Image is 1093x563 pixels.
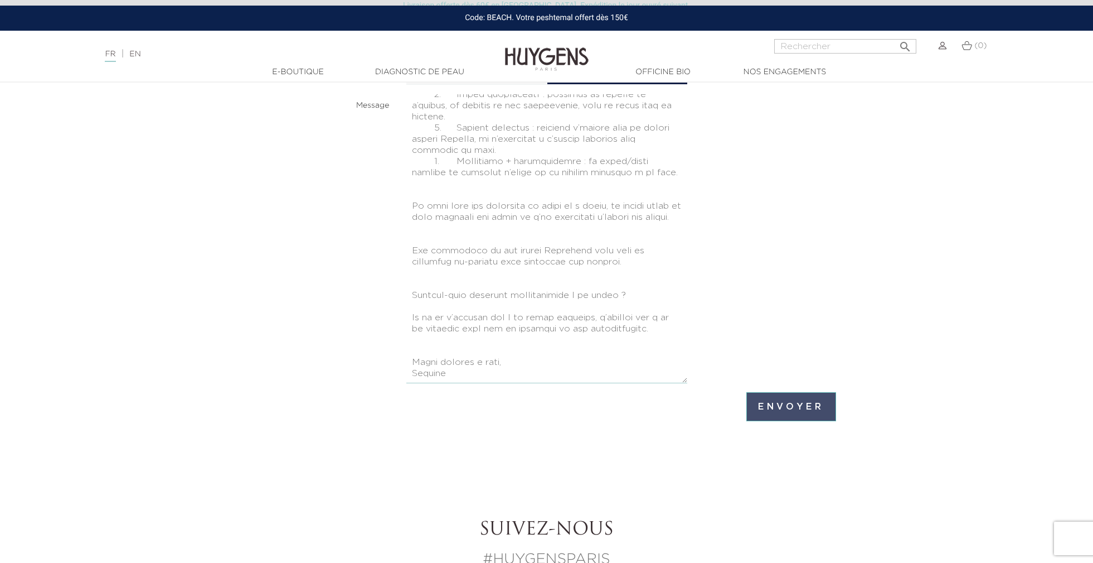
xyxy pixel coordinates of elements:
[608,66,719,78] a: Officine Bio
[746,392,835,421] input: Envoyer
[505,30,589,73] img: Huygens
[898,37,912,50] i: 
[249,94,398,112] label: Message
[237,519,856,541] h2: Suivez-nous
[364,66,475,78] a: Diagnostic de peau
[99,47,447,61] div: |
[242,66,354,78] a: E-Boutique
[895,36,915,51] button: 
[729,66,841,78] a: Nos engagements
[975,42,987,50] span: (0)
[129,50,140,58] a: EN
[105,50,115,62] a: FR
[774,39,916,54] input: Rechercher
